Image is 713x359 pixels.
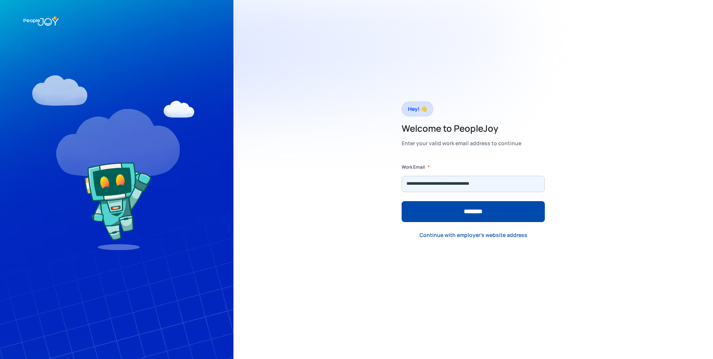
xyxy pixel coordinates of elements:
div: Hey! 👋 [408,104,427,114]
form: Form [402,163,545,222]
div: Enter your valid work email address to continue [402,138,521,149]
div: Continue with employer's website address [420,231,527,239]
label: Work Email [402,163,425,171]
a: Continue with employer's website address [414,228,533,243]
h2: Welcome to PeopleJoy [402,122,521,134]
